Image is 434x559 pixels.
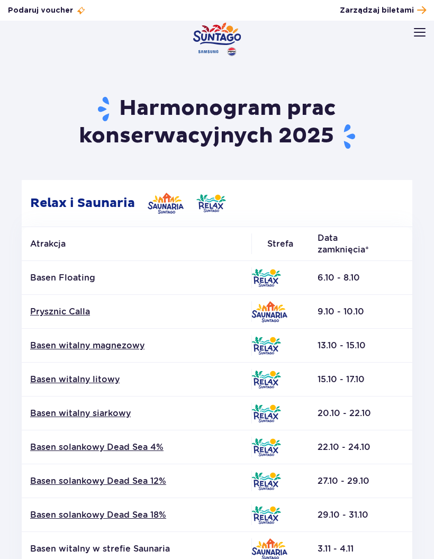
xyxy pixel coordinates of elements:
a: Park of Poland [193,22,241,56]
a: Basen solankowy Dead Sea 18% [30,509,243,521]
img: Relax [251,472,281,490]
img: Relax [196,194,226,212]
h2: Relax i Saunaria [22,180,412,227]
a: Basen solankowy Dead Sea 4% [30,441,243,453]
td: 29.10 - 31.10 [309,498,412,532]
td: 13.10 - 15.10 [309,329,412,363]
span: Zarządzaj biletami [340,5,414,16]
td: 22.10 - 24.10 [309,430,412,464]
img: Relax [251,371,281,389]
p: Basen witalny w strefie Saunaria [30,543,243,555]
td: 6.10 - 8.10 [309,261,412,295]
th: Data zamknięcia* [309,227,412,261]
img: Relax [251,269,281,287]
td: 9.10 - 10.10 [309,295,412,329]
td: 20.10 - 22.10 [309,396,412,430]
img: Relax [251,337,281,355]
img: Relax [251,404,281,422]
a: Zarządzaj biletami [340,3,426,17]
h1: Harmonogram prac konserwacyjnych 2025 [22,95,412,150]
a: Prysznic Calla [30,306,243,318]
th: Strefa [251,227,309,261]
img: Saunaria [251,301,287,322]
img: Open menu [414,28,426,37]
img: Relax [251,506,281,524]
a: Podaruj voucher [8,5,86,16]
img: Relax [251,438,281,456]
a: Basen witalny magnezowy [30,340,243,351]
img: Saunaria [148,193,184,214]
a: Basen witalny litowy [30,374,243,385]
a: Basen solankowy Dead Sea 12% [30,475,243,487]
td: 27.10 - 29.10 [309,464,412,498]
a: Basen witalny siarkowy [30,408,243,419]
th: Atrakcja [22,227,251,261]
p: Basen Floating [30,272,243,284]
span: Podaruj voucher [8,5,73,16]
td: 15.10 - 17.10 [309,363,412,396]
